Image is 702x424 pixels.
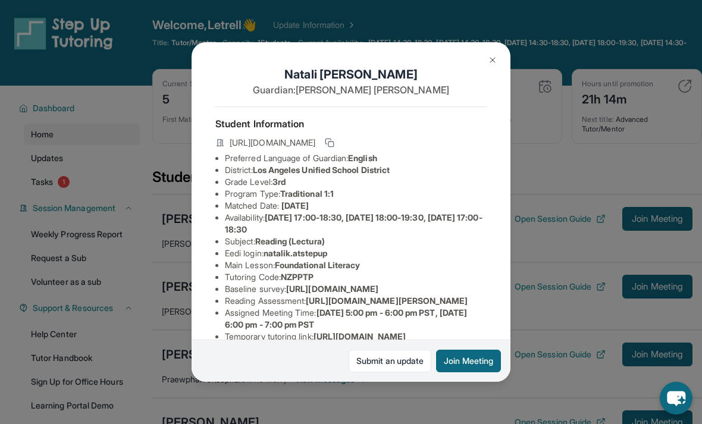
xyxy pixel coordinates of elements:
[306,296,468,306] span: [URL][DOMAIN_NAME][PERSON_NAME]
[348,153,377,163] span: English
[225,200,487,212] li: Matched Date:
[349,350,431,372] a: Submit an update
[253,165,390,175] span: Los Angeles Unified School District
[436,350,501,372] button: Join Meeting
[225,212,482,234] span: [DATE] 17:00-18:30, [DATE] 18:00-19:30, [DATE] 17:00-18:30
[225,164,487,176] li: District:
[264,248,327,258] span: natalik.atstepup
[225,307,487,331] li: Assigned Meeting Time :
[286,284,378,294] span: [URL][DOMAIN_NAME]
[225,331,487,343] li: Temporary tutoring link :
[225,271,487,283] li: Tutoring Code :
[280,189,334,199] span: Traditional 1:1
[225,307,467,329] span: [DATE] 5:00 pm - 6:00 pm PST, [DATE] 6:00 pm - 7:00 pm PST
[225,176,487,188] li: Grade Level:
[322,136,337,150] button: Copy link
[660,382,692,414] button: chat-button
[488,55,497,65] img: Close Icon
[225,152,487,164] li: Preferred Language of Guardian:
[225,247,487,259] li: Eedi login :
[230,137,315,149] span: [URL][DOMAIN_NAME]
[225,283,487,295] li: Baseline survey :
[215,83,487,97] p: Guardian: [PERSON_NAME] [PERSON_NAME]
[225,259,487,271] li: Main Lesson :
[225,212,487,235] li: Availability:
[272,177,286,187] span: 3rd
[225,188,487,200] li: Program Type:
[275,260,360,270] span: Foundational Literacy
[314,331,406,341] span: [URL][DOMAIN_NAME]
[255,236,325,246] span: Reading (Lectura)
[215,117,487,131] h4: Student Information
[281,200,309,211] span: [DATE]
[225,235,487,247] li: Subject :
[225,295,487,307] li: Reading Assessment :
[281,272,314,282] span: NZPPTP
[215,66,487,83] h1: Natali [PERSON_NAME]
